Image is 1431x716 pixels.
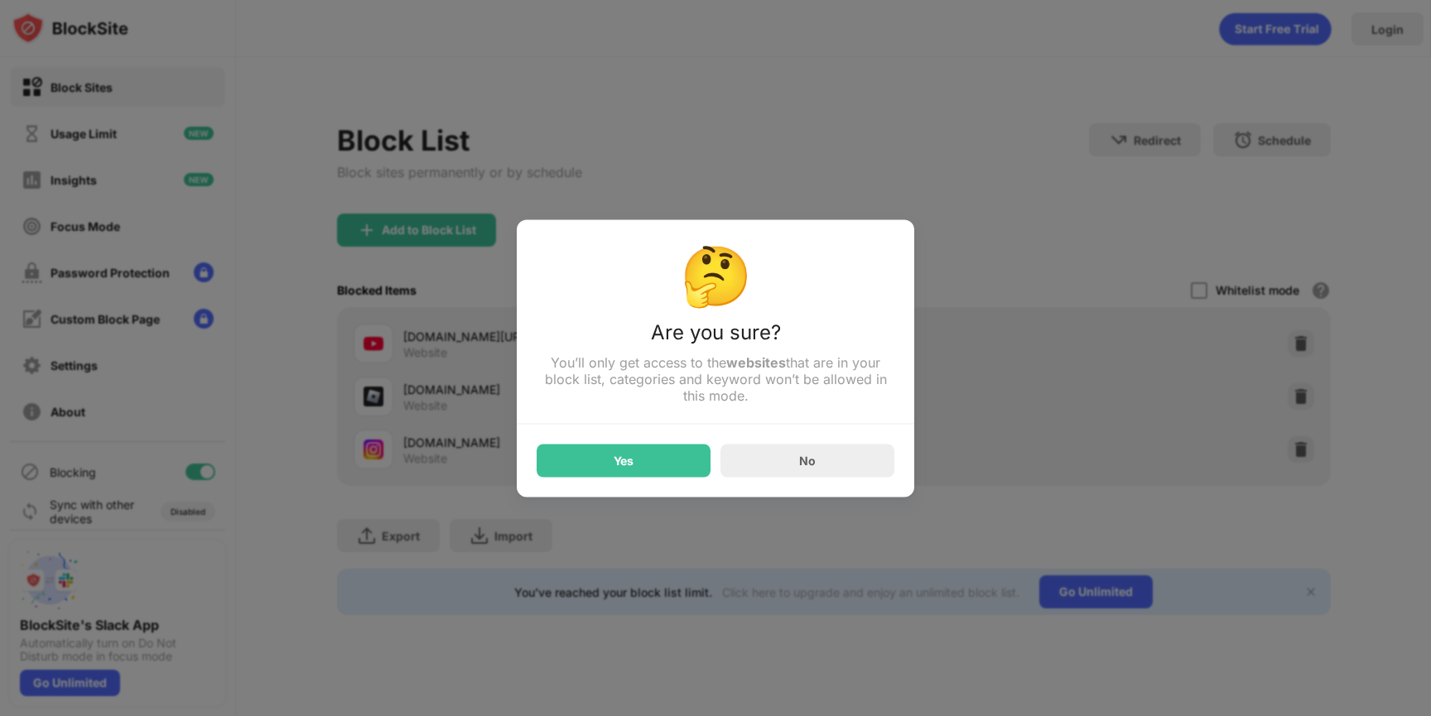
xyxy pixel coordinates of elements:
div: You’ll only get access to the that are in your block list, categories and keyword won’t be allowe... [537,353,894,403]
div: Are you sure? [537,320,894,353]
strong: websites [726,353,786,370]
div: 🤔 [537,239,894,310]
div: No [799,454,816,468]
div: Yes [614,454,634,467]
